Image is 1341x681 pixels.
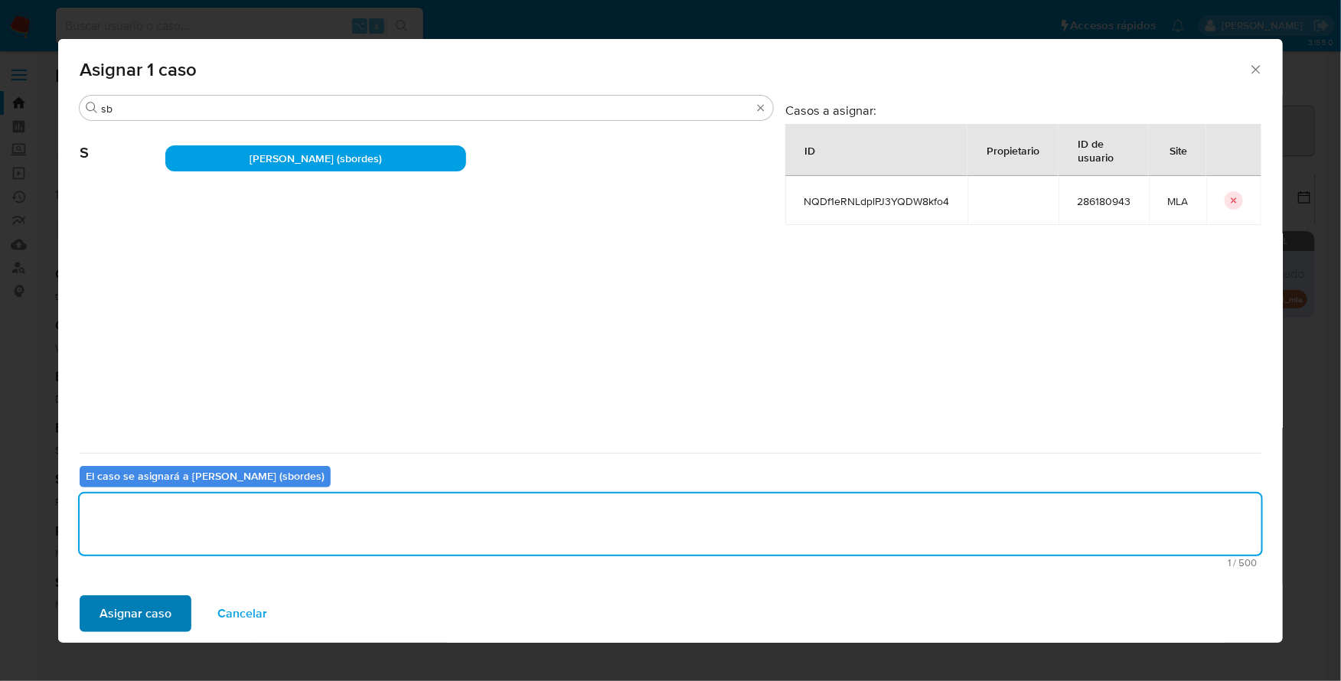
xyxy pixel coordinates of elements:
[804,194,949,208] span: NQDf1eRNLdplPJ3YQDW8kfo4
[86,468,325,484] b: El caso se asignará a [PERSON_NAME] (sbordes)
[1151,132,1206,168] div: Site
[58,39,1283,643] div: assign-modal
[250,151,382,166] span: [PERSON_NAME] (sbordes)
[755,102,767,114] button: Borrar
[80,60,1248,79] span: Asignar 1 caso
[785,103,1261,118] h3: Casos a asignar:
[1059,125,1148,175] div: ID de usuario
[968,132,1058,168] div: Propietario
[100,597,171,630] span: Asignar caso
[80,595,191,632] button: Asignar caso
[1248,62,1262,76] button: Cerrar ventana
[101,102,752,116] input: Buscar analista
[86,102,98,114] button: Buscar
[165,145,466,171] div: [PERSON_NAME] (sbordes)
[197,595,287,632] button: Cancelar
[1225,191,1243,210] button: icon-button
[80,121,165,162] span: S
[1077,194,1131,208] span: 286180943
[84,558,1257,568] span: Máximo 500 caracteres
[217,597,267,630] span: Cancelar
[786,132,834,168] div: ID
[1167,194,1188,208] span: MLA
